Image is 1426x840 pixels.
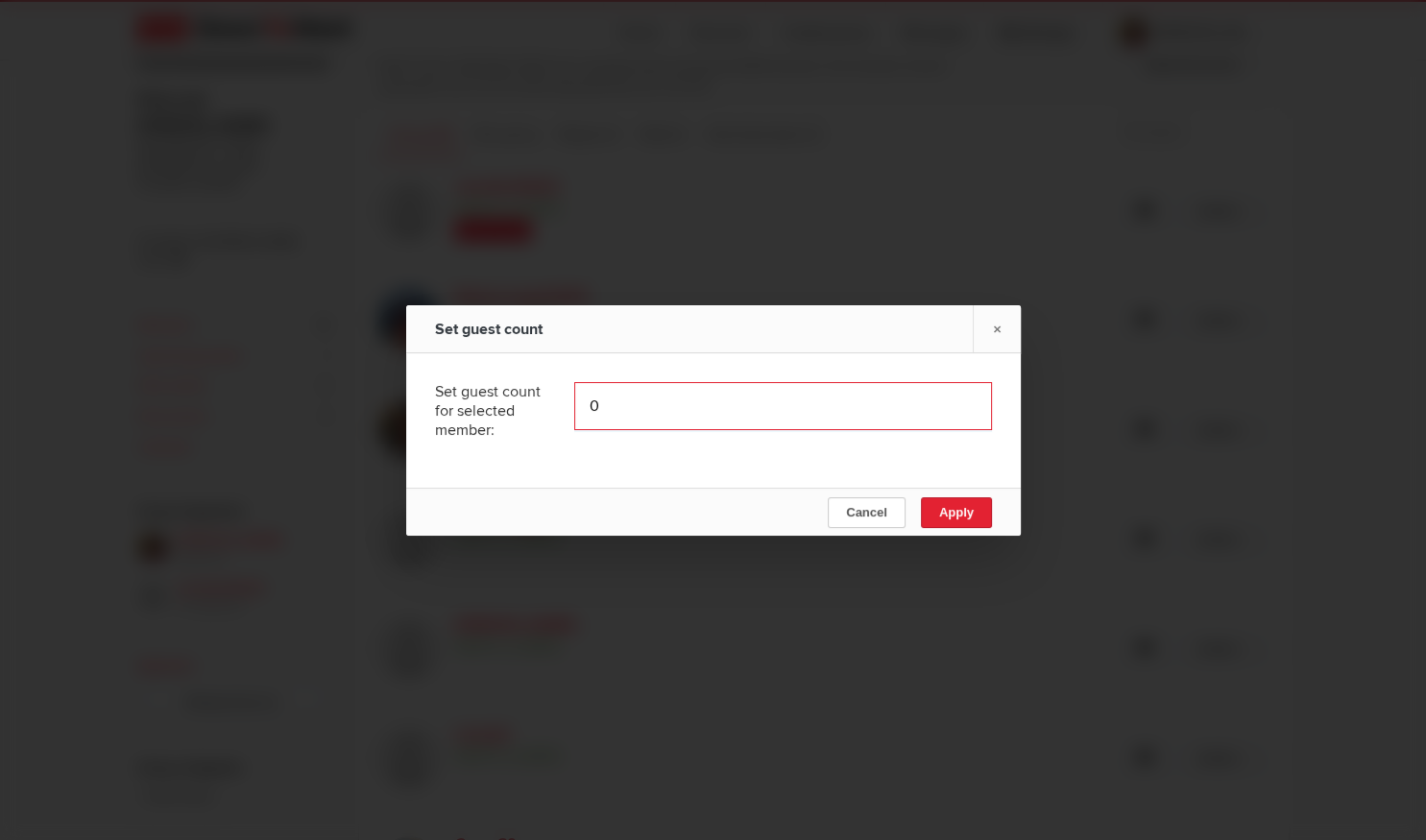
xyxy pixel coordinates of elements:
[435,368,546,454] div: Set guest count for selected member:
[973,305,1021,352] a: ×
[435,305,646,353] div: Set guest count
[938,505,973,519] span: Apply
[828,497,906,528] button: Cancel
[846,505,887,519] span: Cancel
[920,497,991,528] button: Apply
